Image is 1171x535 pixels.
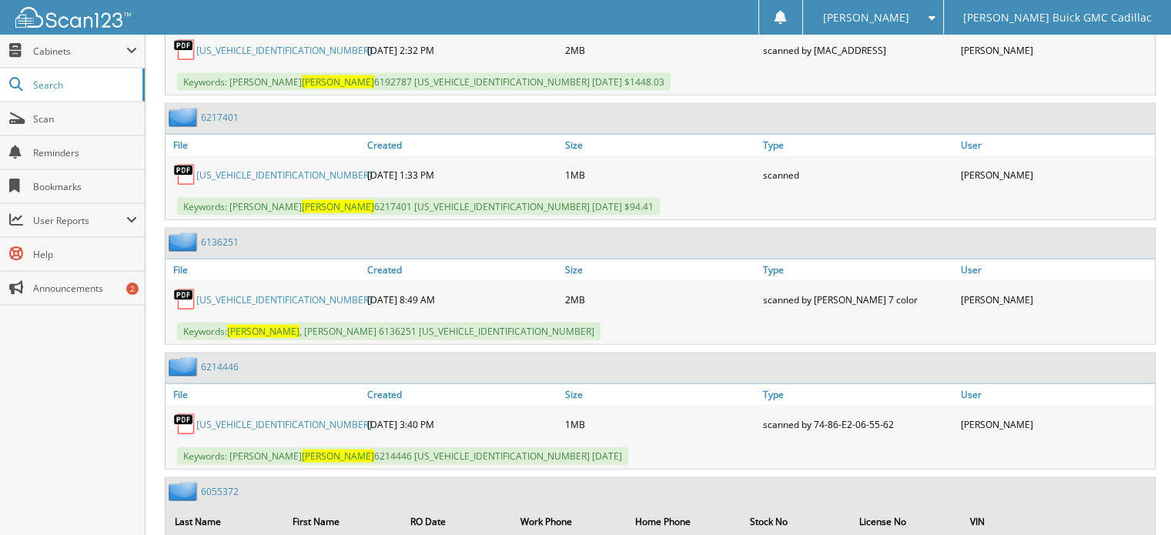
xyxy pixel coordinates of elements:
[1094,461,1171,535] iframe: Chat Widget
[561,35,759,65] div: 2MB
[363,284,561,315] div: [DATE] 8:49 AM
[957,35,1155,65] div: [PERSON_NAME]
[126,283,139,295] div: 2
[33,146,137,159] span: Reminders
[33,282,137,295] span: Announcements
[173,38,196,62] img: PDF.png
[227,325,299,338] span: [PERSON_NAME]
[196,169,372,182] a: [US_VEHICLE_IDENTIFICATION_NUMBER]
[759,135,957,155] a: Type
[33,214,126,227] span: User Reports
[33,45,126,58] span: Cabinets
[963,13,1152,22] span: [PERSON_NAME] Buick GMC Cadillac
[957,409,1155,440] div: [PERSON_NAME]
[201,111,239,124] a: 6217401
[561,409,759,440] div: 1MB
[169,357,201,376] img: folder2.png
[196,44,372,57] a: [US_VEHICLE_IDENTIFICATION_NUMBER]
[561,159,759,190] div: 1MB
[957,384,1155,405] a: User
[302,75,374,89] span: [PERSON_NAME]
[759,284,957,315] div: scanned by [PERSON_NAME] 7 color
[169,482,201,501] img: folder2.png
[177,198,660,216] span: Keywords: [PERSON_NAME] 6217401 [US_VEHICLE_IDENTIFICATION_NUMBER] [DATE] $94.41
[166,384,363,405] a: File
[169,108,201,127] img: folder2.png
[363,384,561,405] a: Created
[33,79,135,92] span: Search
[957,159,1155,190] div: [PERSON_NAME]
[196,293,372,306] a: [US_VEHICLE_IDENTIFICATION_NUMBER]
[166,259,363,280] a: File
[957,135,1155,155] a: User
[957,259,1155,280] a: User
[173,413,196,436] img: PDF.png
[33,112,137,125] span: Scan
[33,248,137,261] span: Help
[177,447,628,465] span: Keywords: [PERSON_NAME] 6214446 [US_VEHICLE_IDENTIFICATION_NUMBER] [DATE]
[759,35,957,65] div: scanned by [MAC_ADDRESS]
[363,135,561,155] a: Created
[363,35,561,65] div: [DATE] 2:32 PM
[201,236,239,249] a: 6136251
[33,180,137,193] span: Bookmarks
[759,259,957,280] a: Type
[169,232,201,252] img: folder2.png
[173,163,196,186] img: PDF.png
[561,284,759,315] div: 2MB
[15,7,131,28] img: scan123-logo-white.svg
[759,159,957,190] div: scanned
[561,259,759,280] a: Size
[196,418,372,431] a: [US_VEHICLE_IDENTIFICATION_NUMBER]
[363,159,561,190] div: [DATE] 1:33 PM
[822,13,908,22] span: [PERSON_NAME]
[177,73,671,91] span: Keywords: [PERSON_NAME] 6192787 [US_VEHICLE_IDENTIFICATION_NUMBER] [DATE] $1448.03
[561,135,759,155] a: Size
[302,450,374,463] span: [PERSON_NAME]
[363,259,561,280] a: Created
[302,200,374,213] span: [PERSON_NAME]
[201,485,239,498] a: 6055372
[173,288,196,311] img: PDF.png
[957,284,1155,315] div: [PERSON_NAME]
[759,384,957,405] a: Type
[759,409,957,440] div: scanned by 74-86-E2-06-55-62
[166,135,363,155] a: File
[363,409,561,440] div: [DATE] 3:40 PM
[561,384,759,405] a: Size
[177,323,601,340] span: Keywords: , [PERSON_NAME] 6136251 [US_VEHICLE_IDENTIFICATION_NUMBER]
[201,360,239,373] a: 6214446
